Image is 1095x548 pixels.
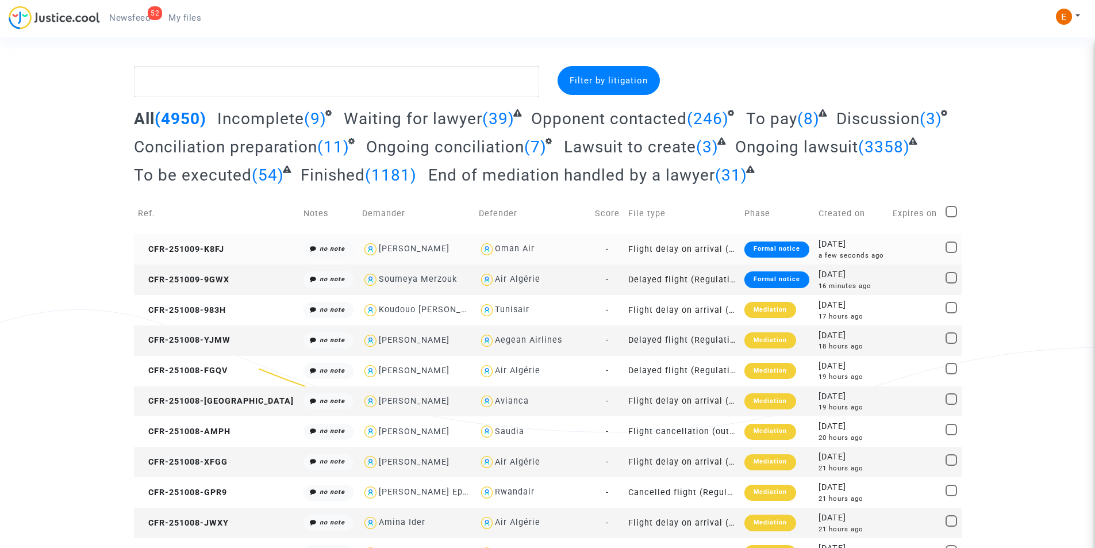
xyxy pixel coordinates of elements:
[889,193,942,234] td: Expires on
[624,265,740,295] td: Delayed flight (Regulation EC 261/2004)
[744,242,809,258] div: Formal notice
[819,299,885,312] div: [DATE]
[299,193,359,234] td: Notes
[819,372,885,382] div: 19 hours ago
[495,457,540,467] div: Air Algérie
[819,512,885,524] div: [DATE]
[744,271,809,288] div: Formal notice
[304,109,326,128] span: (9)
[320,306,345,313] i: no note
[836,109,920,128] span: Discussion
[797,109,820,128] span: (8)
[138,488,227,497] span: CFR-251008-GPR9
[362,484,379,501] img: icon-user.svg
[819,403,885,412] div: 19 hours ago
[495,427,524,436] div: Saudia
[479,454,495,470] img: icon-user.svg
[479,363,495,380] img: icon-user.svg
[495,396,529,406] div: Avianca
[379,427,449,436] div: [PERSON_NAME]
[320,275,345,283] i: no note
[365,166,417,185] span: (1181)
[495,487,535,497] div: Rwandair
[606,366,609,375] span: -
[591,193,624,234] td: Score
[379,366,449,375] div: [PERSON_NAME]
[819,463,885,473] div: 21 hours ago
[819,360,885,373] div: [DATE]
[362,515,379,531] img: icon-user.svg
[819,390,885,403] div: [DATE]
[744,302,796,318] div: Mediation
[819,433,885,443] div: 20 hours ago
[606,518,609,528] span: -
[379,396,449,406] div: [PERSON_NAME]
[624,295,740,325] td: Flight delay on arrival (outside of EU - Montreal Convention)
[624,447,740,477] td: Flight delay on arrival (outside of EU - Montreal Convention)
[624,234,740,265] td: Flight delay on arrival (outside of EU - Montreal Convention)
[134,166,252,185] span: To be executed
[624,477,740,508] td: Cancelled flight (Regulation EC 261/2004)
[479,393,495,410] img: icon-user.svg
[379,518,425,527] div: Amina Ider
[320,245,345,252] i: no note
[317,137,349,156] span: (11)
[624,193,740,234] td: File type
[155,109,206,128] span: (4950)
[606,244,609,254] span: -
[138,244,224,254] span: CFR-251009-K8FJ
[320,367,345,374] i: no note
[744,363,796,379] div: Mediation
[819,342,885,351] div: 18 hours ago
[109,13,150,23] span: Newsfeed
[624,325,740,356] td: Delayed flight (Regulation EC 261/2004)
[715,166,747,185] span: (31)
[320,427,345,435] i: no note
[479,241,495,258] img: icon-user.svg
[134,137,317,156] span: Conciliation preparation
[819,329,885,342] div: [DATE]
[735,137,858,156] span: Ongoing lawsuit
[744,393,796,409] div: Mediation
[138,305,226,315] span: CFR-251008-983H
[495,274,540,284] div: Air Algérie
[495,244,535,254] div: Oman Air
[819,281,885,291] div: 16 minutes ago
[362,302,379,319] img: icon-user.svg
[495,335,562,345] div: Aegean Airlines
[428,166,715,185] span: End of mediation handled by a lawyer
[606,427,609,436] span: -
[9,6,100,29] img: jc-logo.svg
[744,485,796,501] div: Mediation
[819,494,885,504] div: 21 hours ago
[138,457,228,467] span: CFR-251008-XFGG
[1056,9,1072,25] img: ACg8ocIeiFvHKe4dA5oeRFd_CiCnuxWUEc1A2wYhRJE3TTWt=s96-c
[138,366,228,375] span: CFR-251008-FGQV
[100,9,159,26] a: 52Newsfeed
[168,13,201,23] span: My files
[366,137,524,156] span: Ongoing conciliation
[479,484,495,501] img: icon-user.svg
[687,109,729,128] span: (246)
[362,454,379,470] img: icon-user.svg
[320,519,345,526] i: no note
[320,458,345,465] i: no note
[495,518,540,527] div: Air Algérie
[379,305,489,315] div: Koudouo [PERSON_NAME]
[606,335,609,345] span: -
[819,269,885,281] div: [DATE]
[379,244,449,254] div: [PERSON_NAME]
[320,488,345,496] i: no note
[362,271,379,288] img: icon-user.svg
[495,305,529,315] div: Tunisair
[819,251,885,260] div: a few seconds ago
[379,274,457,284] div: Soumeya Merzouk
[479,271,495,288] img: icon-user.svg
[624,416,740,447] td: Flight cancellation (outside of EU - Montreal Convention)
[138,275,229,285] span: CFR-251009-9GWX
[320,397,345,405] i: no note
[744,454,796,470] div: Mediation
[744,515,796,531] div: Mediation
[479,302,495,319] img: icon-user.svg
[138,518,229,528] span: CFR-251008-JWXY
